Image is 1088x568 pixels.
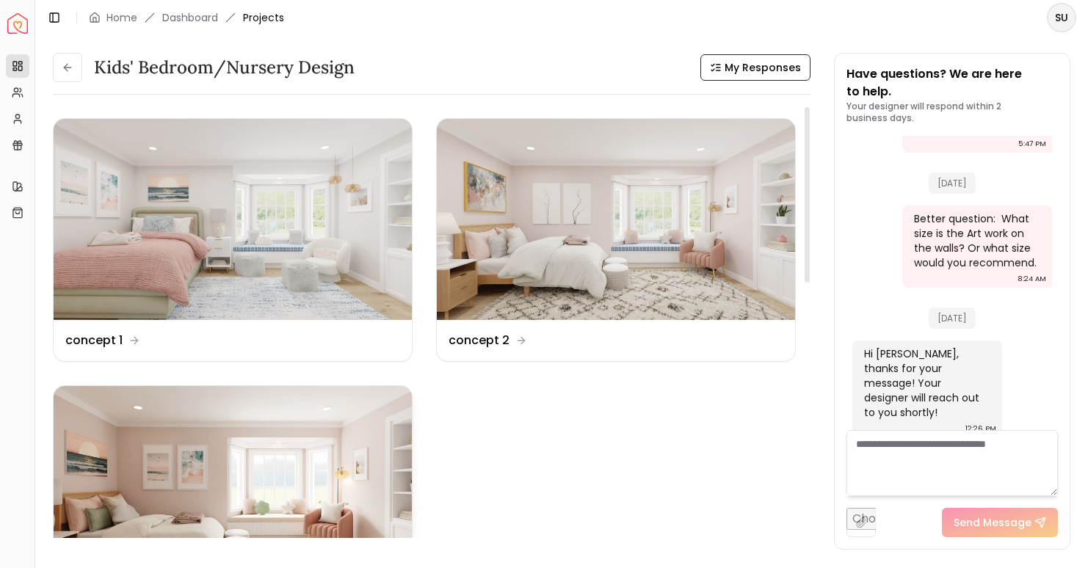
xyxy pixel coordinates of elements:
div: 8:24 AM [1018,272,1046,286]
span: [DATE] [929,172,976,194]
img: concept 2 [437,119,795,320]
span: Projects [243,10,284,25]
dd: concept 1 [65,332,123,349]
p: Your designer will respond within 2 business days. [846,101,1059,124]
button: SU [1047,3,1076,32]
nav: breadcrumb [89,10,284,25]
div: 12:26 PM [965,421,996,436]
dd: concept 2 [449,332,509,349]
a: concept 2concept 2 [436,118,796,362]
span: [DATE] [929,307,976,329]
a: concept 1concept 1 [53,118,413,362]
img: concept 1 [54,119,412,320]
button: My Responses [700,54,810,81]
span: SU [1048,4,1075,31]
a: Spacejoy [7,13,28,34]
div: Hi [PERSON_NAME], thanks for your message! Your designer will reach out to you shortly! [864,346,987,420]
h3: Kids' Bedroom/Nursery design [94,56,355,79]
span: My Responses [725,60,801,75]
img: Spacejoy Logo [7,13,28,34]
div: Better question: What size is the Art work on the walls? Or what size would you recommend. [914,211,1037,270]
a: Dashboard [162,10,218,25]
a: Home [106,10,137,25]
div: 5:47 PM [1018,136,1046,151]
p: Have questions? We are here to help. [846,65,1059,101]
